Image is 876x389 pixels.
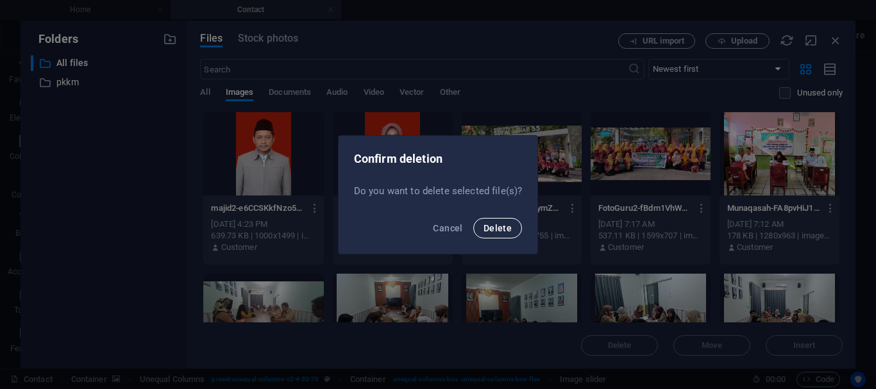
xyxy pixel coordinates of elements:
p: Do you want to delete selected file(s)? [354,185,523,197]
span: Cancel [433,223,462,233]
button: Delete [473,218,522,238]
a: Skip to main content [5,5,90,16]
h2: Confirm deletion [354,151,523,167]
span: Delete [484,223,512,233]
button: Cancel [428,218,467,238]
